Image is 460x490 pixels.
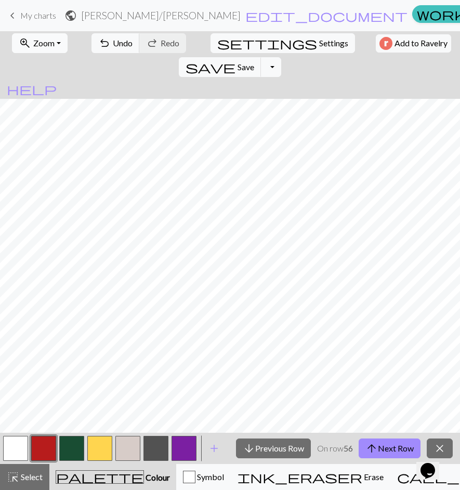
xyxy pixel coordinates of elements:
[344,443,353,453] strong: 56
[19,472,43,482] span: Select
[416,448,450,480] iframe: chat widget
[176,464,231,490] button: Symbol
[6,7,56,24] a: My charts
[64,8,77,23] span: public
[379,37,392,50] img: Ravelry
[49,464,176,490] button: Colour
[7,470,19,484] span: highlight_alt
[20,10,56,20] span: My charts
[319,37,348,49] span: Settings
[376,34,451,53] button: Add to Ravelry
[395,37,448,50] span: Add to Ravelry
[231,464,390,490] button: Erase
[245,8,408,23] span: edit_document
[317,442,353,455] p: On row
[365,441,378,456] span: arrow_upward
[6,8,19,23] span: keyboard_arrow_left
[433,441,446,456] span: close
[12,33,68,53] button: Zoom
[33,38,55,48] span: Zoom
[186,60,235,74] span: save
[211,33,355,53] button: SettingsSettings
[56,470,143,484] span: palette
[195,472,224,482] span: Symbol
[243,441,255,456] span: arrow_downward
[91,33,140,53] button: Undo
[238,62,254,72] span: Save
[7,82,57,96] span: help
[362,472,384,482] span: Erase
[81,9,241,21] h2: [PERSON_NAME] / [PERSON_NAME]
[179,57,261,77] button: Save
[238,470,362,484] span: ink_eraser
[217,37,317,49] i: Settings
[359,439,420,458] button: Next Row
[144,472,170,482] span: Colour
[113,38,133,48] span: Undo
[208,441,220,456] span: add
[98,36,111,50] span: undo
[19,36,31,50] span: zoom_in
[217,36,317,50] span: settings
[236,439,311,458] button: Previous Row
